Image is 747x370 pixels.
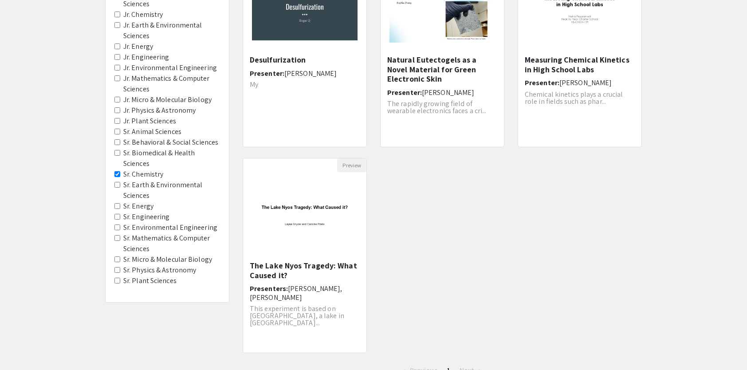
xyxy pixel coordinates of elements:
label: Sr. Behavioral & Social Sciences [123,137,218,148]
span: The rapidly growing field of wearable electronics faces a cri... [387,99,487,115]
label: Sr. Plant Sciences [123,276,177,286]
button: Preview [337,158,366,172]
h6: Presenter: [525,79,635,87]
label: Jr. Plant Sciences [123,116,176,126]
h6: Presenters: [250,284,360,301]
h5: The Lake Nyos Tragedy: What Caused it? [250,261,360,280]
span: [PERSON_NAME], [PERSON_NAME] [250,284,342,302]
h6: Presenter: [250,69,360,78]
div: Open Presentation <p>The Lake Nyos Tragedy: What Caused it?</p> [243,158,367,353]
label: Sr. Energy [123,201,153,212]
label: Sr. Micro & Molecular Biology [123,254,212,265]
label: Sr. Earth & Environmental Sciences [123,180,220,201]
span: [PERSON_NAME] [559,78,612,87]
img: <p>The Lake Nyos Tragedy: What Caused it?</p> [243,178,366,255]
label: Jr. Engineering [123,52,169,63]
label: Sr. Environmental Engineering [123,222,217,233]
label: Sr. Chemistry [123,169,163,180]
label: Sr. Mathematics & Computer Sciences [123,233,220,254]
label: Sr. Physics & Astronomy [123,265,196,276]
label: Sr. Animal Sciences [123,126,181,137]
h5: Desulfurization [250,55,360,65]
span: [PERSON_NAME] [422,88,474,97]
h6: Presenter: [387,88,497,97]
label: Jr. Physics & Astronomy [123,105,196,116]
iframe: Chat [7,330,38,363]
label: Jr. Mathematics & Computer Sciences [123,73,220,94]
span: Chemical kinetics plays a crucial role in fields such as phar... [525,90,623,106]
span: My [250,80,258,89]
label: Jr. Environmental Engineering [123,63,217,73]
h5: Natural Eutectogels as a Novel Material for Green Electronic Skin [387,55,497,84]
h5: Measuring Chemical Kinetics in High School Labs [525,55,635,74]
label: Jr. Chemistry [123,9,163,20]
label: Jr. Earth & Environmental Sciences [123,20,220,41]
label: Jr. Energy [123,41,153,52]
span: [PERSON_NAME] [284,69,337,78]
label: Sr. Engineering [123,212,170,222]
label: Sr. Biomedical & Health Sciences [123,148,220,169]
label: Jr. Micro & Molecular Biology [123,94,212,105]
span: This experiment is based on [GEOGRAPHIC_DATA], a lake in [GEOGRAPHIC_DATA]... [250,304,344,327]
